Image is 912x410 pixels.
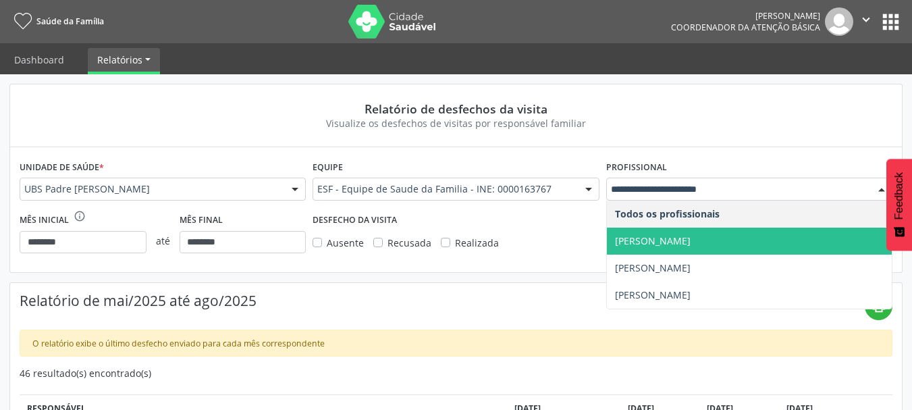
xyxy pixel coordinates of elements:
a: Relatórios [88,48,160,72]
span: Saúde da Família [36,16,104,27]
span: UBS Padre [PERSON_NAME] [24,182,278,196]
div: O intervalo deve ser de no máximo 6 meses [74,210,86,231]
span: [PERSON_NAME] [615,234,691,247]
span: ESF - Equipe de Saude da Familia - INE: 0000163767 [317,182,571,196]
div: Relatório de desfechos da visita [29,101,883,116]
div: Visualize os desfechos de visitas por responsável familiar [29,116,883,130]
span: até [146,224,180,257]
span: [PERSON_NAME] [615,261,691,274]
span: [PERSON_NAME] [615,288,691,301]
label: Equipe [313,157,343,178]
span: Todos os profissionais [615,207,720,220]
i: info_outline [74,210,86,222]
h4: Relatório de mai/2025 até ago/2025 [20,292,865,309]
div: [PERSON_NAME] [671,10,820,22]
span: Realizada [455,236,499,249]
img: img [825,7,853,36]
span: Ausente [327,236,364,249]
label: DESFECHO DA VISITA [313,210,397,231]
a: Dashboard [5,48,74,72]
i:  [859,12,874,27]
span: Recusada [387,236,431,249]
button:  [853,7,879,36]
button: apps [879,10,903,34]
label: Unidade de saúde [20,157,104,178]
label: Mês final [180,210,223,231]
div: 46 resultado(s) encontrado(s) [20,366,892,380]
span: Feedback [893,172,905,220]
span: Relatórios [97,53,142,66]
label: Mês inicial [20,210,69,231]
div: O relatório exibe o último desfecho enviado para cada mês correspondente [20,330,892,357]
span: Coordenador da Atenção Básica [671,22,820,33]
button: Feedback - Mostrar pesquisa [886,159,912,251]
a: Saúde da Família [9,10,104,32]
label: Profissional [606,157,667,178]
